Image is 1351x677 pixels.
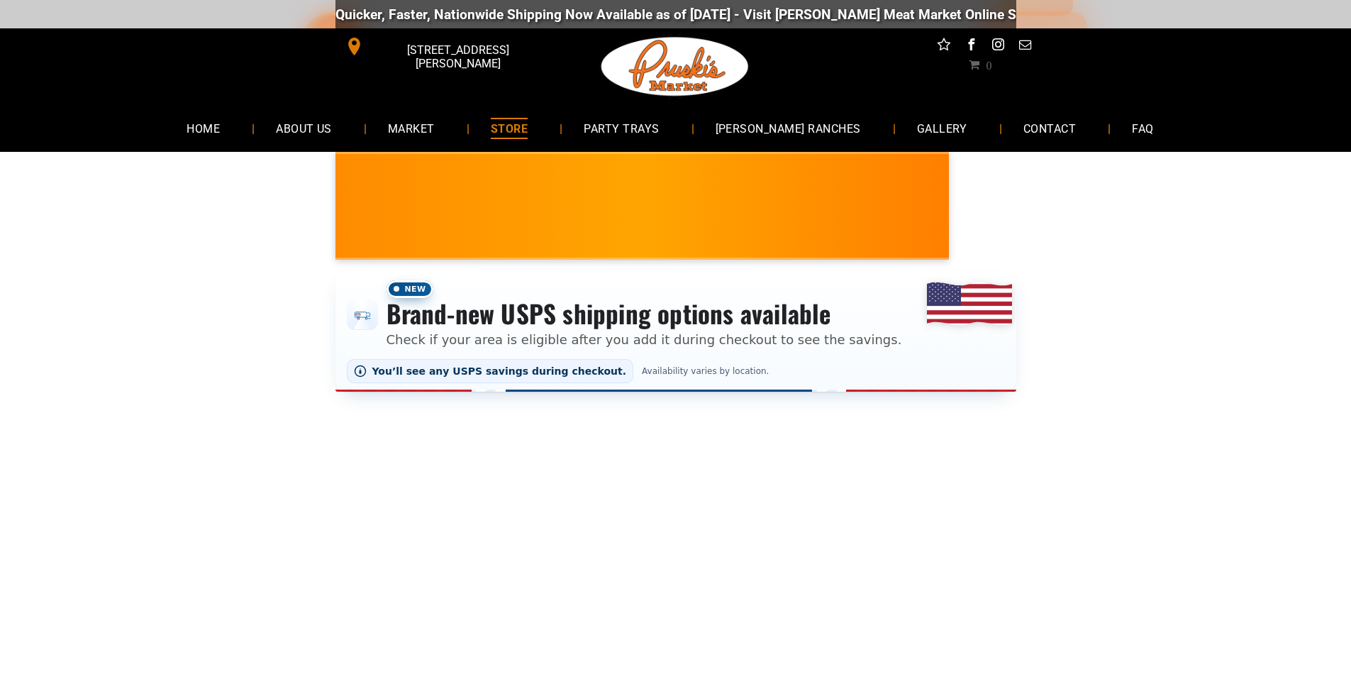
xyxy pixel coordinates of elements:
div: Quicker, Faster, Nationwide Shipping Now Available as of [DATE] - Visit [PERSON_NAME] Meat Market... [333,6,1192,23]
a: STORE [469,109,549,147]
span: [STREET_ADDRESS][PERSON_NAME] [366,36,549,77]
span: You’ll see any USPS savings during checkout. [372,365,627,377]
span: 0 [986,59,991,70]
span: New [387,280,433,298]
a: Social network [935,35,953,57]
a: GALLERY [896,109,989,147]
span: [PERSON_NAME] MARKET [946,216,1225,238]
a: CONTACT [1002,109,1097,147]
h3: Brand-new USPS shipping options available [387,298,902,329]
a: [STREET_ADDRESS][PERSON_NAME] [335,35,552,57]
a: ABOUT US [255,109,353,147]
a: facebook [962,35,980,57]
a: email [1016,35,1034,57]
div: Shipping options announcement [335,271,1016,392]
a: [PERSON_NAME] RANCHES [694,109,882,147]
p: Check if your area is eligible after you add it during checkout to see the savings. [387,330,902,349]
span: Availability varies by location. [639,366,772,376]
a: MARKET [367,109,456,147]
a: FAQ [1111,109,1174,147]
a: PARTY TRAYS [562,109,680,147]
img: Pruski-s+Market+HQ+Logo2-1920w.png [599,28,752,105]
a: instagram [989,35,1007,57]
a: HOME [165,109,241,147]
